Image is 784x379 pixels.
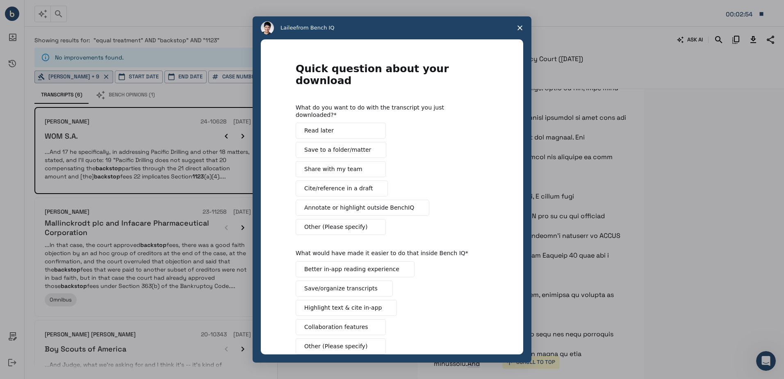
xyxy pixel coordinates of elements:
span: Close survey [508,16,531,39]
button: Other (Please specify) [296,219,386,235]
span: Highlight text & cite in-app [304,304,382,312]
h1: Quick question about your download [296,63,488,91]
button: Save/organize transcripts [296,281,393,297]
span: Collaboration features [304,323,368,331]
span: Save/organize transcripts [304,284,378,293]
span: Cite/reference in a draft [304,184,373,193]
button: Cite/reference in a draft [296,180,388,196]
span: from Bench IQ [296,25,334,31]
button: Read later [296,123,386,139]
span: Other (Please specify) [304,342,367,351]
span: Other (Please specify) [304,223,367,231]
span: Lailee [280,25,296,31]
span: Better in-app reading experience [304,265,399,274]
button: Share with my team [296,161,386,177]
button: Better in-app reading experience [296,261,415,277]
div: What do you want to do with the transcript you just downloaded? [296,104,476,119]
button: Other (Please specify) [296,338,386,354]
button: Collaboration features [296,319,386,335]
div: What would have made it easier to do that inside Bench IQ [296,249,476,257]
button: Save to a folder/matter [296,142,386,158]
span: Read later [304,126,334,135]
span: Share with my team [304,165,362,174]
span: Annotate or highlight outside BenchIQ [304,203,414,212]
button: Highlight text & cite in-app [296,300,397,316]
button: Annotate or highlight outside BenchIQ [296,200,429,216]
span: Save to a folder/matter [304,146,371,154]
img: Profile image for Lailee [261,21,274,34]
